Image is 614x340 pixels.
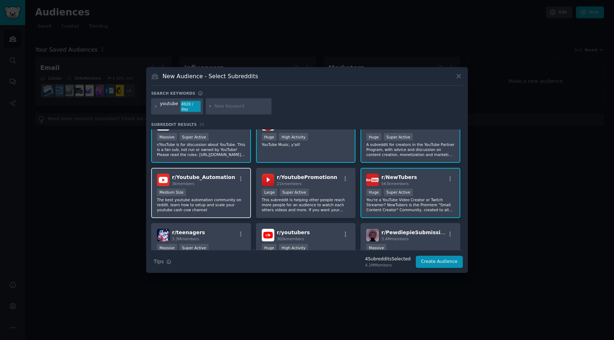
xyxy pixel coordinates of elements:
span: 20 [199,122,204,127]
button: Create Audience [416,256,463,268]
span: 3k members [172,181,195,186]
span: r/ Youtube_Automation [172,174,235,180]
div: Huge [262,244,277,251]
div: Massive [366,244,386,251]
img: Youtube_Automation [157,174,169,186]
div: High Activity [279,133,308,141]
img: NewTubers [366,174,379,186]
p: r/YouTube is for discussion about YouTube. This is a fan sub, not run or owned by YouTube! Please... [157,142,245,157]
div: 4.1M Members [365,263,411,268]
span: r/ NewTubers [381,174,417,180]
div: Huge [366,189,381,196]
span: r/ YoutubePromotionn [277,174,338,180]
span: 132k members [381,126,409,130]
div: 4920 / day [181,101,201,112]
span: 300k members [277,237,304,241]
span: r/ PewdiepieSubmissions [381,230,450,235]
div: Massive [157,133,177,141]
div: High Activity [279,244,308,251]
div: Super Active [180,244,209,251]
div: 4 Subreddit s Selected [365,256,411,263]
span: r/ youtubers [277,230,310,235]
div: Large [262,189,278,196]
span: 563k members [381,181,409,186]
div: Super Active [384,133,413,141]
span: 21k members [277,181,302,186]
div: Huge [262,133,277,141]
span: r/ teenagers [172,230,205,235]
img: PewdiepieSubmissions [366,229,379,241]
img: YoutubePromotionn [262,174,274,186]
span: Tips [154,258,164,265]
div: Huge [366,133,381,141]
div: youtube [160,101,178,112]
span: 3.3M members [172,126,199,130]
h3: New Audience - Select Subreddits [163,72,258,80]
p: A subreddit for creators in the YouTube Partner Program, with advice and discussion on content cr... [366,142,455,157]
p: YouTube Music, y'all! [262,142,350,147]
div: Medium Size [157,189,186,196]
img: youtubers [262,229,274,241]
span: Subreddit Results [151,122,197,127]
p: You're a YouTube Video Creator or Twitch Streamer? NewTubers is the Premiere "Small Content Creat... [366,197,455,212]
div: Super Active [280,189,309,196]
span: 3.4M members [381,237,409,241]
div: Super Active [384,189,413,196]
h3: Search keywords [151,91,195,96]
span: 3.3M members [172,237,199,241]
p: This subreddit is helping other people reach more people for an audience to watch each others vid... [262,197,350,212]
img: teenagers [157,229,169,241]
button: Tips [151,255,174,268]
span: 116k members [277,126,304,130]
div: Super Active [180,133,209,141]
p: The best youtube automation community on reddit. learn how to setup and scale your youtube cash c... [157,197,245,212]
input: New Keyword [214,103,269,110]
div: Massive [157,244,177,251]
